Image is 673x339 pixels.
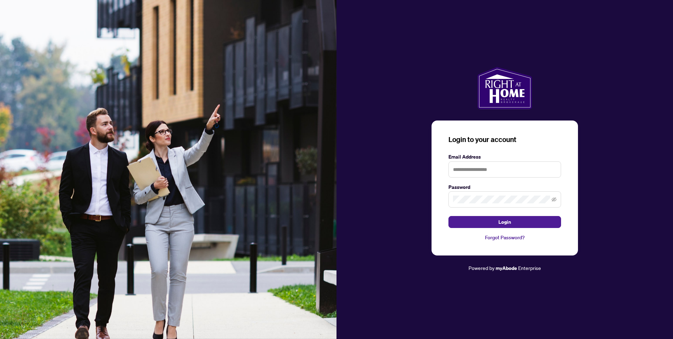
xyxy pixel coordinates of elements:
[518,265,541,271] span: Enterprise
[448,153,561,161] label: Email Address
[498,216,511,228] span: Login
[496,264,517,272] a: myAbode
[448,216,561,228] button: Login
[448,183,561,191] label: Password
[552,197,556,202] span: eye-invisible
[448,135,561,144] h3: Login to your account
[448,234,561,241] a: Forgot Password?
[477,67,532,109] img: ma-logo
[468,265,495,271] span: Powered by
